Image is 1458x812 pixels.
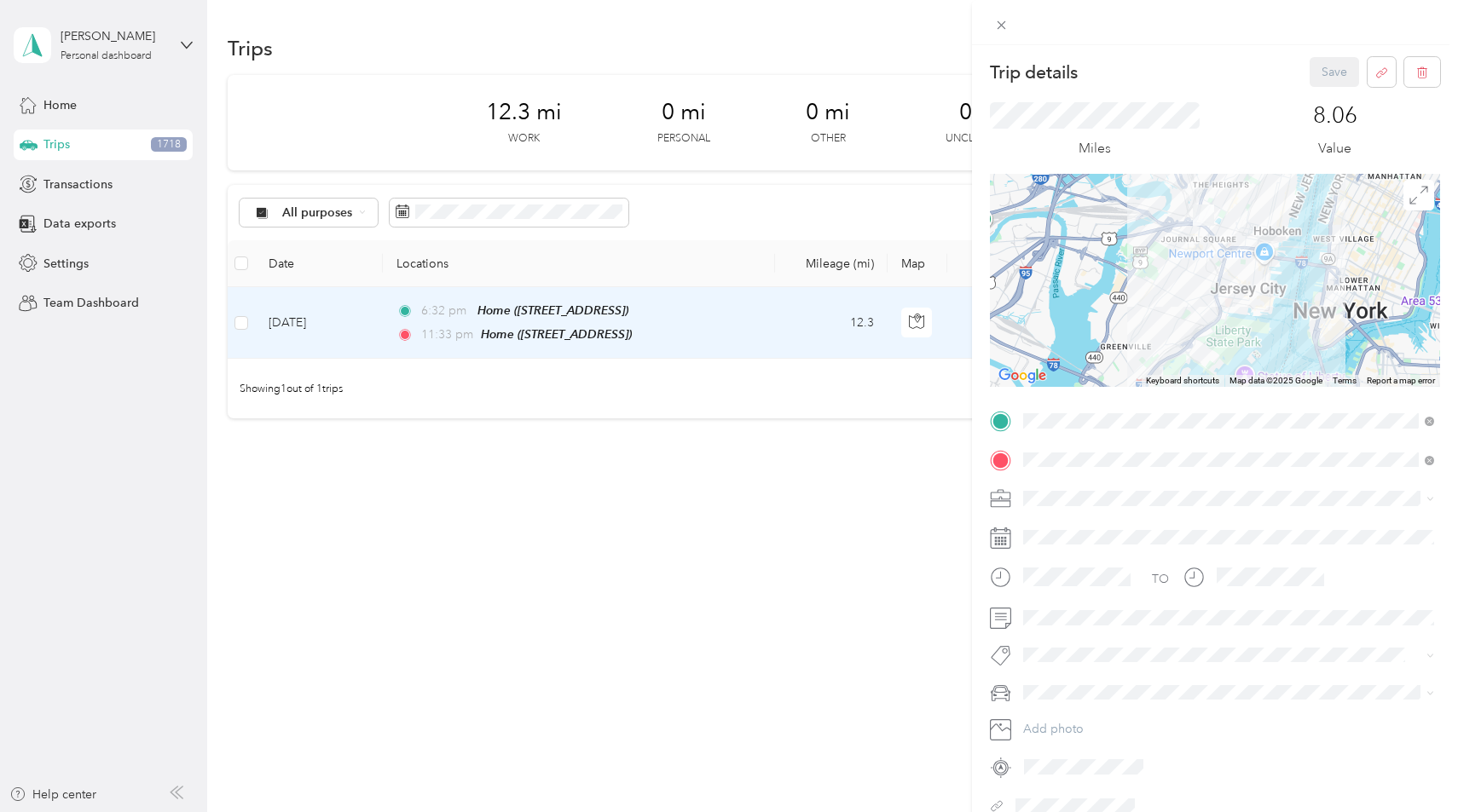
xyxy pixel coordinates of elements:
div: TO [1152,570,1169,588]
button: Add photo [1017,717,1440,741]
p: Miles [1079,138,1111,159]
p: 8.06 [1313,102,1357,130]
iframe: Everlance-gr Chat Button Frame [1363,717,1458,812]
button: Keyboard shortcuts [1146,375,1219,387]
a: Report a map error [1367,376,1435,385]
a: Open this area in Google Maps (opens a new window) [994,365,1050,387]
a: Terms (opens in new tab) [1333,376,1357,385]
img: Google [994,365,1050,387]
span: Map data ©2025 Google [1229,376,1322,385]
p: Value [1318,138,1351,159]
p: Trip details [990,60,1078,84]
